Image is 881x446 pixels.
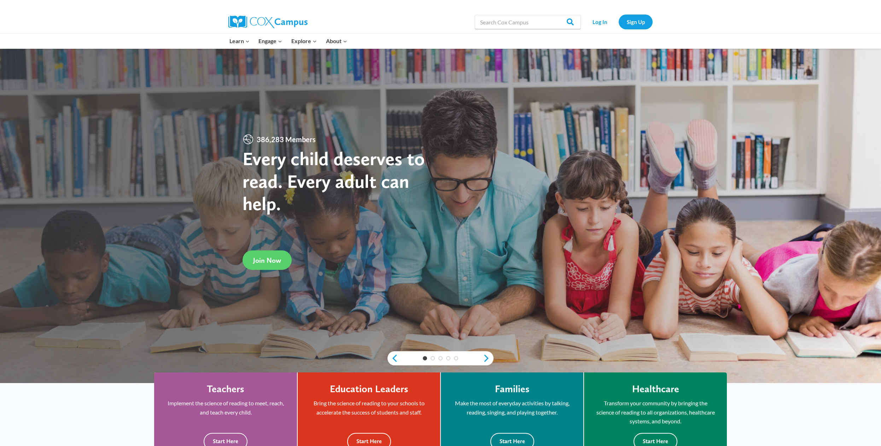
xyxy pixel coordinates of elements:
[207,383,244,395] h4: Teachers
[387,351,494,365] div: content slider buttons
[326,36,347,46] span: About
[454,356,458,360] a: 5
[438,356,443,360] a: 3
[165,399,286,417] p: Implement the science of reading to meet, reach, and teach every child.
[483,354,494,363] a: next
[308,399,430,417] p: Bring the science of reading to your schools to accelerate the success of students and staff.
[632,383,679,395] h4: Healthcare
[431,356,435,360] a: 2
[451,399,573,417] p: Make the most of everyday activities by talking, reading, singing, and playing together.
[619,15,653,29] a: Sign Up
[330,383,408,395] h4: Education Leaders
[584,15,615,29] a: Log In
[229,36,250,46] span: Learn
[254,134,319,145] span: 386,283 Members
[387,354,398,363] a: previous
[291,36,317,46] span: Explore
[595,399,716,426] p: Transform your community by bringing the science of reading to all organizations, healthcare syst...
[446,356,450,360] a: 4
[258,36,282,46] span: Engage
[495,383,530,395] h4: Families
[423,356,427,360] a: 1
[243,147,425,215] strong: Every child deserves to read. Every adult can help.
[475,15,581,29] input: Search Cox Campus
[225,34,351,48] nav: Primary Navigation
[228,16,308,28] img: Cox Campus
[584,15,653,29] nav: Secondary Navigation
[243,250,292,270] a: Join Now
[253,256,281,265] span: Join Now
